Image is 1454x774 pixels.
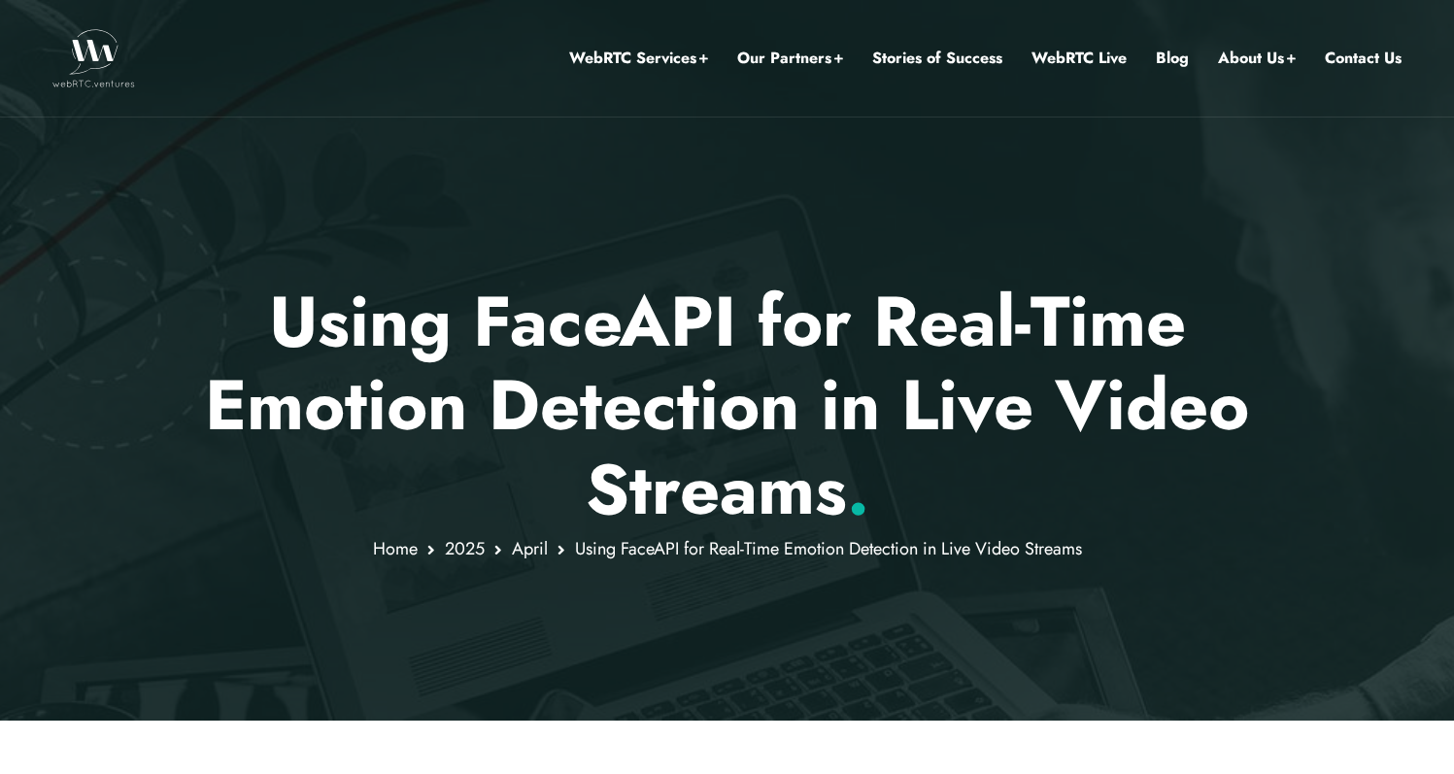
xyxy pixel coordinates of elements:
img: WebRTC.ventures [52,29,135,87]
a: Stories of Success [872,46,1002,71]
p: Using FaceAPI for Real-Time Emotion Detection in Live Video Streams [158,280,1296,531]
a: Our Partners [737,46,843,71]
a: Home [373,536,418,561]
span: Using FaceAPI for Real-Time Emotion Detection in Live Video Streams [575,536,1082,561]
a: WebRTC Live [1031,46,1127,71]
a: April [512,536,548,561]
a: About Us [1218,46,1296,71]
a: Blog [1156,46,1189,71]
a: WebRTC Services [569,46,708,71]
span: . [847,439,869,540]
a: Contact Us [1325,46,1402,71]
a: 2025 [445,536,485,561]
